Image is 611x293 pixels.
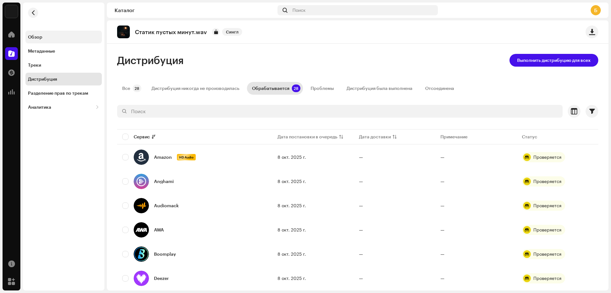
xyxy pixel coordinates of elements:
[359,154,363,160] span: —
[533,179,561,184] div: Проверяется
[122,82,130,95] div: Все
[25,101,102,114] re-m-nav-dropdown: Аналитика
[154,155,172,159] div: Amazon
[359,179,363,184] span: —
[134,134,150,140] div: Сервис
[311,82,334,95] div: Проблемы
[222,28,242,36] span: Сингл
[425,82,454,95] div: Отсоединена
[509,54,598,67] button: Выполнить дистрибуцию для всех
[359,134,391,140] div: Дата доставки
[117,54,184,67] span: Дистрибуция
[440,228,445,232] re-a-table-badge: —
[151,82,239,95] div: Дистрибуция никогда не производилась
[252,82,289,95] div: Обрабатывается
[292,84,300,92] p-badge: 28
[154,179,174,184] div: Anghami
[154,276,169,281] div: Deezer
[277,227,306,232] span: 8 окт. 2025 г.
[533,252,561,256] div: Проверяется
[277,179,306,184] span: 8 окт. 2025 г.
[533,203,561,208] div: Проверяется
[277,154,306,160] span: 8 окт. 2025 г.
[517,54,591,67] span: Выполнить дистрибуцию для всех
[133,84,141,92] p-badge: 28
[115,8,275,13] div: Каталог
[359,275,363,281] span: —
[28,34,42,40] div: Обзор
[292,8,305,13] span: Поиск
[440,252,445,256] re-a-table-badge: —
[5,5,18,18] img: 33004b37-325d-4a8b-b51f-c12e9b964943
[440,155,445,159] re-a-table-badge: —
[277,251,306,257] span: 8 окт. 2025 г.
[359,203,363,208] span: —
[135,29,207,35] p: Статик пустых минут.wav
[28,62,41,68] div: Треки
[533,276,561,281] div: Проверяется
[154,203,179,208] div: Audiomack
[591,5,601,15] div: Б
[277,134,337,140] div: Дата постановки в очередь
[359,251,363,257] span: —
[25,59,102,71] re-m-nav-item: Треки
[28,105,51,110] div: Аналитика
[154,228,164,232] div: AWA
[25,73,102,85] re-m-nav-item: Дистрибуция
[25,45,102,57] re-m-nav-item: Метаданные
[154,252,176,256] div: Boomplay
[277,203,306,208] span: 8 окт. 2025 г.
[117,26,130,38] img: 7e528d12-92f8-4b01-a70e-81d3323cb946
[347,82,412,95] div: Дистрибуция была выполнена
[28,91,88,96] div: Разделение прав по трекам
[25,31,102,43] re-m-nav-item: Обзор
[533,155,561,159] div: Проверяется
[28,77,57,82] div: Дистрибуция
[178,155,195,159] span: HD Audio
[117,105,563,118] input: Поиск
[440,179,445,184] re-a-table-badge: —
[25,87,102,99] re-m-nav-item: Разделение прав по трекам
[277,275,306,281] span: 8 окт. 2025 г.
[359,227,363,232] span: —
[28,48,55,54] div: Метаданные
[533,228,561,232] div: Проверяется
[440,276,445,281] re-a-table-badge: —
[440,203,445,208] re-a-table-badge: —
